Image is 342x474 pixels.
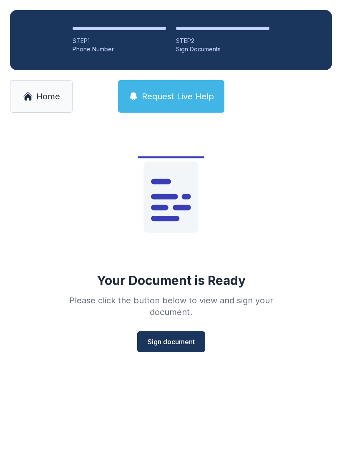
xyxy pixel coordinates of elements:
div: STEP 2 [176,37,269,45]
div: Please click the button below to view and sign your document. [51,295,291,318]
span: Home [36,91,60,102]
span: Sign document [148,337,195,347]
div: Phone Number [73,45,166,53]
div: Your Document is Ready [97,273,246,288]
div: STEP 1 [73,37,166,45]
div: Sign Documents [176,45,269,53]
span: Request Live Help [142,91,214,102]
